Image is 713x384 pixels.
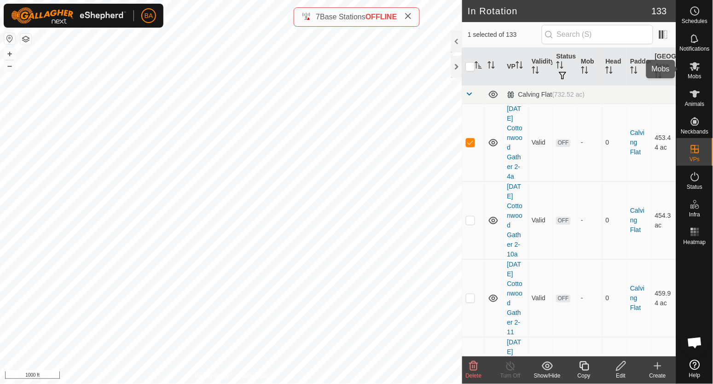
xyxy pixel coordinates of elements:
p-sorticon: Activate to sort [606,68,613,75]
span: 133 [652,4,667,18]
span: OFFLINE [365,13,397,21]
th: Validity [528,48,553,86]
a: [DATE] Cottonwood Gather 2-4a [507,105,522,180]
span: Neckbands [681,129,708,134]
p-sorticon: Activate to sort [655,72,662,80]
span: OFF [556,217,570,225]
span: (732.52 ac) [552,91,585,98]
p-sorticon: Activate to sort [631,68,638,75]
span: Notifications [680,46,710,52]
input: Search (S) [542,25,653,44]
td: 0 [602,104,627,181]
td: 453.44 ac [651,104,676,181]
div: Open chat [681,329,709,356]
h2: In Rotation [468,6,651,17]
button: + [4,48,15,59]
span: Status [687,184,702,190]
a: Calving Flat [631,207,645,233]
div: - [581,138,599,147]
div: Show/Hide [529,372,566,380]
span: Base Stations [320,13,365,21]
td: 0 [602,181,627,259]
p-sorticon: Activate to sort [581,68,589,75]
div: Copy [566,372,603,380]
td: Valid [528,104,553,181]
p-sorticon: Activate to sort [532,68,539,75]
td: 0 [602,259,627,337]
div: Edit [603,372,639,380]
span: Infra [689,212,700,217]
a: [DATE] Cottonwood Gather 2-11 [507,261,522,336]
span: OFF [556,139,570,147]
th: Status [553,48,578,86]
th: Head [602,48,627,86]
div: - [581,215,599,225]
span: Help [689,372,701,378]
span: Mobs [688,74,701,79]
span: VPs [690,157,700,162]
a: Help [677,356,713,382]
td: Valid [528,259,553,337]
span: 7 [316,13,320,21]
span: OFF [556,295,570,303]
th: Mob [578,48,603,86]
span: Schedules [682,18,707,24]
a: Calving Flat [631,285,645,311]
td: Valid [528,181,553,259]
a: Contact Us [240,372,267,380]
th: Paddock [627,48,652,86]
th: VP [504,48,528,86]
p-sorticon: Activate to sort [556,63,564,70]
th: [GEOGRAPHIC_DATA] Area [651,48,676,86]
span: Heatmap [684,239,706,245]
a: Calving Flat [631,129,645,156]
a: Privacy Policy [195,372,229,380]
span: Delete [466,372,482,379]
div: Calving Flat [507,91,585,99]
span: BA [145,11,153,21]
img: Gallagher Logo [11,7,126,24]
div: Create [639,372,676,380]
p-sorticon: Activate to sort [516,63,523,70]
p-sorticon: Activate to sort [475,63,482,70]
button: – [4,60,15,71]
button: Map Layers [20,34,31,45]
p-sorticon: Activate to sort [488,63,495,70]
td: 459.94 ac [651,259,676,337]
button: Reset Map [4,33,15,44]
td: 454.3 ac [651,181,676,259]
a: [DATE] Cottonwood Gather 2-10a [507,183,522,258]
span: 1 selected of 133 [468,30,541,40]
div: Turn Off [492,372,529,380]
div: - [581,293,599,303]
span: Animals [685,101,705,107]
